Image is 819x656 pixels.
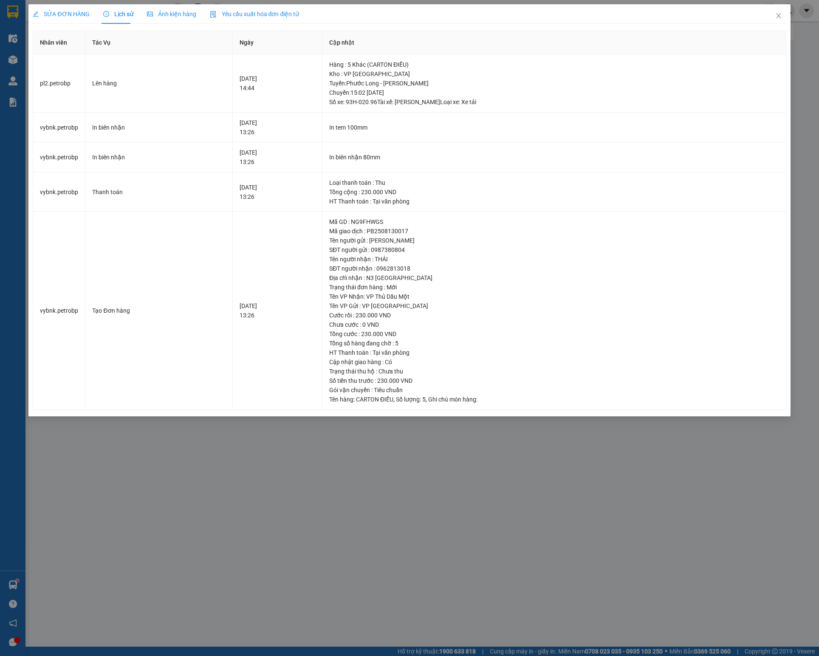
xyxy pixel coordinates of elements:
[329,301,779,311] div: Tên VP Gửi : VP [GEOGRAPHIC_DATA]
[329,339,779,348] div: Tổng số hàng đang chờ : 5
[329,357,779,367] div: Cập nhật giao hàng : Có
[85,31,232,54] th: Tác Vụ
[33,212,85,410] td: vybnk.petrobp
[92,306,225,315] div: Tạo Đơn hàng
[210,11,217,18] img: icon
[92,123,225,132] div: In biên nhận
[329,69,779,79] div: Kho : VP [GEOGRAPHIC_DATA]
[210,11,299,17] span: Yêu cầu xuất hóa đơn điện tử
[33,31,85,54] th: Nhân viên
[329,60,779,69] div: Hàng : 5 Khác (CARTON ĐIỀU)
[329,178,779,187] div: Loại thanh toán : Thu
[59,60,113,69] li: VP VP Chơn Thành
[329,395,779,404] div: Tên hàng: , Số lượng: , Ghi chú món hàng:
[33,11,39,17] span: edit
[329,236,779,245] div: Tên người gửi : [PERSON_NAME]
[233,31,322,54] th: Ngày
[33,172,85,212] td: vybnk.petrobp
[329,254,779,264] div: Tên người nhận : THÁI
[4,4,123,50] li: [PERSON_NAME][GEOGRAPHIC_DATA]
[329,187,779,197] div: Tổng cộng : 230.000 VND
[33,11,89,17] span: SỬA ĐƠN HÀNG
[92,79,225,88] div: Lên hàng
[329,264,779,273] div: SĐT người nhận : 0962813018
[329,217,779,226] div: Mã GD : NG9FHWGS
[356,396,393,403] span: CARTON ĐIỀU
[240,118,315,137] div: [DATE] 13:26
[329,79,779,107] div: Tuyến : Phước Long - [PERSON_NAME] Chuyến: 15:02 [DATE] Số xe: 93H-020.96 Tài xế: [PERSON_NAME] L...
[767,4,791,28] button: Close
[775,12,782,19] span: close
[329,153,779,162] div: In biên nhận 80mm
[240,74,315,93] div: [DATE] 14:44
[329,367,779,376] div: Trạng thái thu hộ : Chưa thu
[240,301,315,320] div: [DATE] 13:26
[147,11,196,17] span: Ảnh kiện hàng
[329,311,779,320] div: Cước rồi : 230.000 VND
[422,396,426,403] span: 5
[329,292,779,301] div: Tên VP Nhận: VP Thủ Dầu Một
[33,142,85,172] td: vybnk.petrobp
[147,11,153,17] span: picture
[33,113,85,143] td: vybnk.petrobp
[329,245,779,254] div: SĐT người gửi : 0987380804
[103,11,109,17] span: clock-circle
[329,226,779,236] div: Mã giao dịch : PB2508130017
[329,273,779,283] div: Địa chỉ nhận : N3 [GEOGRAPHIC_DATA]
[329,283,779,292] div: Trạng thái đơn hàng : Mới
[33,54,85,113] td: pl2.petrobp
[240,148,315,167] div: [DATE] 13:26
[329,123,779,132] div: In tem 100mm
[322,31,786,54] th: Cập nhật
[329,376,779,385] div: Số tiền thu trước : 230.000 VND
[4,60,59,69] li: VP VP Thủ Dầu Một
[329,197,779,206] div: HT Thanh toán : Tại văn phòng
[329,329,779,339] div: Tổng cước : 230.000 VND
[92,153,225,162] div: In biên nhận
[92,187,225,197] div: Thanh toán
[103,11,133,17] span: Lịch sử
[329,385,779,395] div: Gói vận chuyển : Tiêu chuẩn
[329,348,779,357] div: HT Thanh toán : Tại văn phòng
[329,320,779,329] div: Chưa cước : 0 VND
[240,183,315,201] div: [DATE] 13:26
